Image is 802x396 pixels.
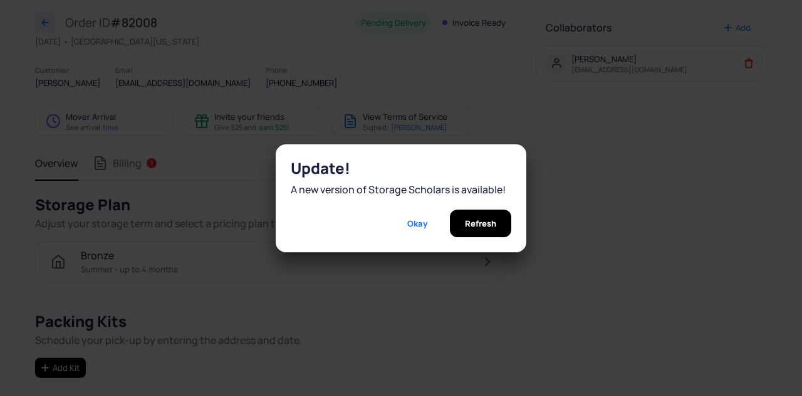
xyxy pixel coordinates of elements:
[465,210,496,237] span: Refresh
[291,182,511,197] div: A new version of Storage Scholars is available!
[392,210,442,237] button: Okay
[450,210,511,237] button: Refresh
[407,210,427,237] span: Okay
[291,159,511,177] h2: Update!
